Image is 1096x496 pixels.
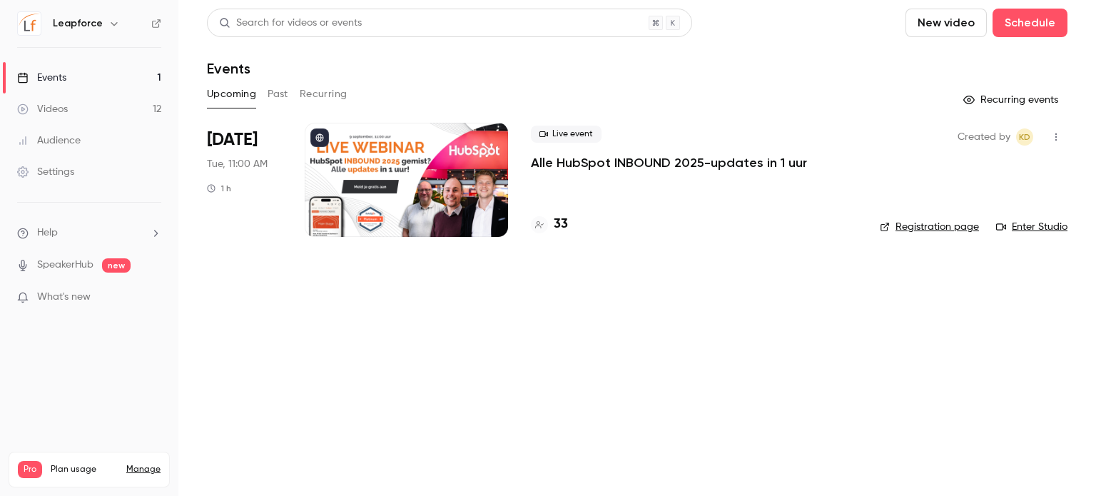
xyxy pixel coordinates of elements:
span: new [102,258,131,273]
a: SpeakerHub [37,258,93,273]
button: Schedule [993,9,1067,37]
span: Live event [531,126,602,143]
button: Upcoming [207,83,256,106]
h1: Events [207,60,250,77]
span: Tue, 11:00 AM [207,157,268,171]
div: Search for videos or events [219,16,362,31]
span: Pro [18,461,42,478]
a: Manage [126,464,161,475]
button: Past [268,83,288,106]
a: Enter Studio [996,220,1067,234]
div: Settings [17,165,74,179]
h4: 33 [554,215,568,234]
span: Created by [958,128,1010,146]
div: Audience [17,133,81,148]
a: Alle HubSpot INBOUND 2025-updates in 1 uur [531,154,807,171]
span: Koen Dorreboom [1016,128,1033,146]
div: 1 h [207,183,231,194]
div: Sep 9 Tue, 11:00 AM (Europe/Amsterdam) [207,123,282,237]
div: Videos [17,102,68,116]
a: Registration page [880,220,979,234]
a: 33 [531,215,568,234]
li: help-dropdown-opener [17,226,161,241]
span: What's new [37,290,91,305]
button: Recurring events [957,88,1067,111]
h6: Leapforce [53,16,103,31]
span: KD [1019,128,1030,146]
span: Plan usage [51,464,118,475]
span: Help [37,226,58,241]
button: New video [905,9,987,37]
span: [DATE] [207,128,258,151]
button: Recurring [300,83,347,106]
div: Events [17,71,66,85]
img: Leapforce [18,12,41,35]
